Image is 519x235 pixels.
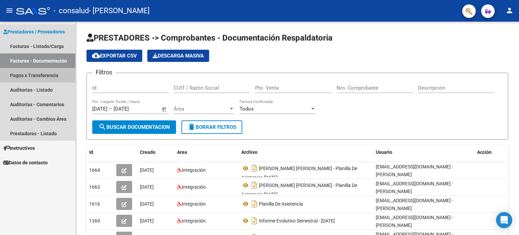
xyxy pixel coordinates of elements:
span: Descarga Masiva [153,53,204,59]
button: Open calendar [160,105,168,113]
datatable-header-cell: Area [174,145,239,160]
span: 1664 [89,167,100,173]
span: Integración [182,218,206,224]
span: Informe Evolutivo Semestral - [DATE] [259,218,335,224]
i: Descargar documento [250,198,259,209]
span: Borrar Filtros [188,124,236,130]
datatable-header-cell: Acción [474,145,508,160]
span: Prestadores / Proveedores [3,28,65,36]
span: Integración [182,201,206,207]
button: Buscar Documentacion [92,120,176,134]
span: Usuario [376,149,392,155]
span: [EMAIL_ADDRESS][DOMAIN_NAME] - [PERSON_NAME] [376,181,453,194]
span: – [109,106,112,112]
mat-icon: menu [5,6,14,15]
span: [PERSON_NAME] [PERSON_NAME] - Planilla De Asistencia [DATE] [241,183,357,197]
span: [DATE] [140,167,154,173]
span: PRESTADORES -> Comprobantes - Documentación Respaldatoria [86,33,332,43]
span: 1616 [89,201,100,207]
mat-icon: person [505,6,514,15]
span: [EMAIL_ADDRESS][DOMAIN_NAME] - [PERSON_NAME] [376,164,453,177]
button: Borrar Filtros [181,120,242,134]
span: Integración [182,167,206,173]
i: Descargar documento [250,180,259,191]
span: [PERSON_NAME] [PERSON_NAME] - Planilla De Asistencia [DATE] [241,166,357,180]
button: Descarga Masiva [147,50,209,62]
h3: Filtros [92,68,116,77]
span: - consalud [53,3,89,18]
span: Buscar Documentacion [98,124,170,130]
input: Start date [92,106,107,112]
mat-icon: delete [188,123,196,131]
mat-icon: search [98,123,106,131]
span: [EMAIL_ADDRESS][DOMAIN_NAME] - [PERSON_NAME] [376,198,453,211]
span: Exportar CSV [92,53,137,59]
datatable-header-cell: Usuario [373,145,474,160]
i: Descargar documento [250,163,259,174]
span: 1663 [89,184,100,190]
span: Acción [477,149,492,155]
span: Todos [240,106,254,112]
span: [EMAIL_ADDRESS][DOMAIN_NAME] - [PERSON_NAME] [376,215,453,228]
span: [DATE] [140,218,154,224]
span: Instructivos [3,144,35,152]
button: Exportar CSV [86,50,142,62]
span: [DATE] [140,201,154,207]
i: Descargar documento [250,215,259,226]
app-download-masive: Descarga masiva de comprobantes (adjuntos) [147,50,209,62]
span: Integración [182,184,206,190]
span: Creado [140,149,155,155]
span: Archivo [241,149,257,155]
datatable-header-cell: Archivo [239,145,373,160]
span: Id [89,149,93,155]
span: Área [174,106,228,112]
span: Datos de contacto [3,159,48,166]
span: Planilla De Asistencia [259,201,303,207]
span: [DATE] [140,184,154,190]
mat-icon: cloud_download [92,51,100,60]
div: Open Intercom Messenger [496,212,512,228]
span: 1369 [89,218,100,224]
span: Area [177,149,187,155]
span: - [PERSON_NAME] [89,3,150,18]
input: End date [114,106,146,112]
datatable-header-cell: Id [86,145,114,160]
datatable-header-cell: Creado [137,145,174,160]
